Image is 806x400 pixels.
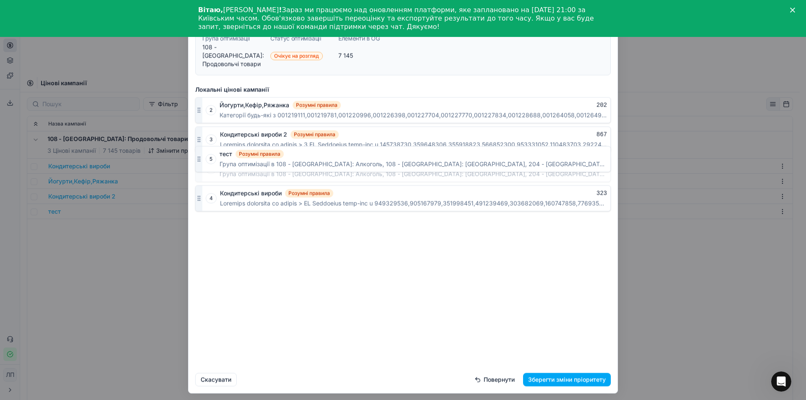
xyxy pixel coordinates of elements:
[220,170,794,177] font: Група оптимізації в 108 - [GEOGRAPHIC_DATA]: Алкоголь, 108 - [GEOGRAPHIC_DATA]: [GEOGRAPHIC_DATA]...
[220,189,282,197] button: Кондитерські вироби
[338,34,379,42] font: Елементи в OG
[201,376,231,383] font: Скасувати
[239,160,280,167] font: Розумні правила
[597,131,607,138] font: 867
[523,373,611,386] button: Зберегти зміни пріоритету
[220,189,282,196] font: Кондитерські вироби
[220,160,232,167] font: тест
[220,130,287,139] button: Кондитерські вироби 2
[597,190,607,196] font: 323
[220,101,289,109] button: Йогурти,Кефір,Ряжанка
[288,190,330,196] font: Розумні правила
[294,131,335,137] font: Розумні правила
[279,6,282,14] font: !
[209,107,212,113] font: 2
[209,195,213,201] font: 4
[338,52,353,59] font: 7 145
[274,52,319,59] font: Очікує на розгляд
[589,160,607,167] font: 5 753
[209,136,213,142] font: 3
[195,86,269,93] font: Локальні цінові кампанії
[209,165,212,172] font: 5
[484,376,515,383] font: Повернути
[469,373,520,386] button: Повернути
[220,131,287,138] font: Кондитерські вироби 2
[790,8,798,13] div: Закрити
[270,34,321,42] font: Статус оптимізації
[195,373,237,386] button: Скасувати
[223,6,279,14] font: [PERSON_NAME]
[771,371,791,392] iframe: Живий чат у інтеркомі
[202,43,264,67] font: 108 - [GEOGRAPHIC_DATA]: Продовольчі товари
[220,101,289,108] font: Йогурти,Кефір,Ряжанка
[528,376,606,383] font: Зберегти зміни пріоритету
[597,102,607,108] font: 202
[220,159,232,168] button: тест
[202,34,250,42] font: Група оптимізації
[198,6,594,31] font: Зараз ми працюємо над оновленням платформи, яке заплановано на [DATE] 21:00 за Київським часом. О...
[296,102,338,108] font: Розумні правила
[198,6,223,14] font: Вітаю,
